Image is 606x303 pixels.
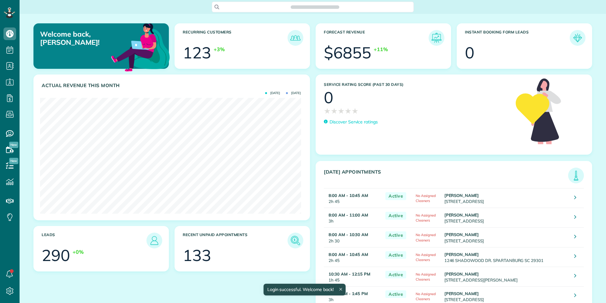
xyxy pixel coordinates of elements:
[374,46,388,53] div: +11%
[338,105,345,116] span: ★
[324,90,333,105] div: 0
[329,291,368,296] strong: 10:45 AM - 1:45 PM
[570,169,582,182] img: icon_todays_appointments-901f7ab196bb0bea1936b74009e4eb5ffbc2d2711fa7634e0d609ed5ef32b18b.png
[9,158,18,164] span: New
[443,188,570,208] td: [STREET_ADDRESS]
[416,272,436,282] span: No Assigned Cleaners
[352,105,359,116] span: ★
[329,271,370,276] strong: 10:30 AM - 12:15 PM
[430,32,443,44] img: icon_forecast_revenue-8c13a41c7ed35a8dcfafea3cbb826a0462acb37728057bba2d056411b612bbbe.png
[443,208,570,228] td: [STREET_ADDRESS]
[324,82,509,87] h3: Service Rating score (past 30 days)
[465,30,570,46] h3: Instant Booking Form Leads
[324,267,382,286] td: 1h 45
[324,119,378,125] a: Discover Service ratings
[9,142,18,148] span: New
[571,32,584,44] img: icon_form_leads-04211a6a04a5b2264e4ee56bc0799ec3eb69b7e499cbb523a139df1d13a81ae0.png
[465,45,474,61] div: 0
[444,212,479,217] strong: [PERSON_NAME]
[385,290,406,298] span: Active
[324,30,429,46] h3: Forecast Revenue
[385,271,406,279] span: Active
[289,32,302,44] img: icon_recurring_customers-cf858462ba22bcd05b5a5880d41d6543d210077de5bb9ebc9590e49fd87d84ed.png
[416,252,436,262] span: No Assigned Cleaners
[263,284,345,295] div: Login successful. Welcome back!
[324,169,568,183] h3: [DATE] Appointments
[297,4,333,10] span: Search ZenMaid…
[345,105,352,116] span: ★
[416,193,436,203] span: No Assigned Cleaners
[444,291,479,296] strong: [PERSON_NAME]
[443,228,570,247] td: [STREET_ADDRESS]
[324,188,382,208] td: 2h 45
[42,233,146,248] h3: Leads
[385,231,406,239] span: Active
[183,45,211,61] div: 123
[385,192,406,200] span: Active
[330,119,378,125] p: Discover Service ratings
[329,252,368,257] strong: 8:00 AM - 10:45 AM
[443,247,570,267] td: 1246 SHADOWOOD DR. SPARTANBURG SC 29301
[443,267,570,286] td: [STREET_ADDRESS][PERSON_NAME]
[110,16,171,77] img: dashboard_welcome-42a62b7d889689a78055ac9021e634bf52bae3f8056760290aed330b23ab8690.png
[324,105,331,116] span: ★
[329,232,368,237] strong: 8:00 AM - 10:30 AM
[444,252,479,257] strong: [PERSON_NAME]
[42,247,70,263] div: 290
[265,92,280,95] span: [DATE]
[324,45,371,61] div: $6855
[444,271,479,276] strong: [PERSON_NAME]
[329,193,368,198] strong: 8:00 AM - 10:45 AM
[324,247,382,267] td: 2h 45
[183,30,288,46] h3: Recurring Customers
[324,208,382,228] td: 3h
[444,232,479,237] strong: [PERSON_NAME]
[416,213,436,223] span: No Assigned Cleaners
[416,292,436,301] span: No Assigned Cleaners
[385,251,406,259] span: Active
[40,30,126,47] p: Welcome back, [PERSON_NAME]!
[329,212,368,217] strong: 8:00 AM - 11:00 AM
[214,46,225,53] div: +3%
[42,83,303,88] h3: Actual Revenue this month
[385,212,406,220] span: Active
[73,248,84,256] div: +0%
[289,234,302,247] img: icon_unpaid_appointments-47b8ce3997adf2238b356f14209ab4cced10bd1f174958f3ca8f1d0dd7fffeee.png
[183,247,211,263] div: 133
[331,105,338,116] span: ★
[324,228,382,247] td: 2h 30
[286,92,301,95] span: [DATE]
[444,193,479,198] strong: [PERSON_NAME]
[148,234,161,247] img: icon_leads-1bed01f49abd5b7fead27621c3d59655bb73ed531f8eeb49469d10e621d6b896.png
[183,233,288,248] h3: Recent unpaid appointments
[416,233,436,242] span: No Assigned Cleaners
